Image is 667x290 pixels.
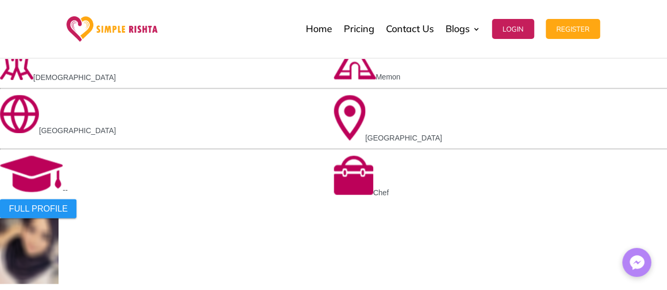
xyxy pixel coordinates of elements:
[33,73,116,82] span: [DEMOGRAPHIC_DATA]
[492,19,534,39] button: Login
[63,185,67,194] span: --
[344,3,374,55] a: Pricing
[306,3,332,55] a: Home
[546,3,600,55] a: Register
[376,73,401,81] span: Memon
[492,3,534,55] a: Login
[626,252,647,273] img: Messenger
[446,3,480,55] a: Blogs
[9,204,67,213] span: FULL PROFILE
[365,134,442,142] span: [GEOGRAPHIC_DATA]
[386,3,434,55] a: Contact Us
[39,126,116,135] span: [GEOGRAPHIC_DATA]
[546,19,600,39] button: Register
[373,188,389,196] span: Chef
